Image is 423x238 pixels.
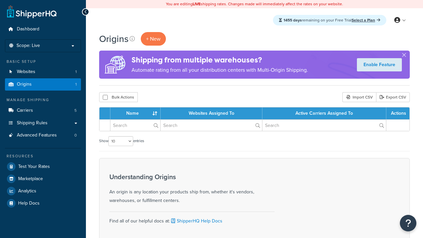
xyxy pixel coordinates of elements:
th: Name [110,107,161,119]
a: Origins 1 [5,78,81,91]
div: Find all of our helpful docs at: [109,212,275,225]
th: Actions [386,107,409,119]
div: Manage Shipping [5,97,81,103]
div: Import CSV [342,92,376,102]
input: Search [262,120,386,131]
li: Origins [5,78,81,91]
a: Marketplace [5,173,81,185]
p: Automate rating from all your distribution centers with Multi-Origin Shipping. [132,65,308,75]
a: ShipperHQ Home [7,5,57,18]
span: Marketplace [18,176,43,182]
span: Test Your Rates [18,164,50,170]
div: Resources [5,153,81,159]
button: Bulk Actions [99,92,138,102]
a: Analytics [5,185,81,197]
h3: Understanding Origins [109,173,275,180]
input: Search [161,120,262,131]
li: Websites [5,66,81,78]
h4: Shipping from multiple warehouses? [132,55,308,65]
a: + New [141,32,166,46]
a: Shipping Rules [5,117,81,129]
span: Carriers [17,108,33,113]
th: Active Carriers Assigned To [262,107,386,119]
a: Websites 1 [5,66,81,78]
a: Carriers 5 [5,104,81,117]
div: Basic Setup [5,59,81,64]
span: Websites [17,69,35,75]
a: Dashboard [5,23,81,35]
span: Shipping Rules [17,120,48,126]
li: Advanced Features [5,129,81,141]
span: Help Docs [18,201,40,206]
select: Showentries [108,136,133,146]
a: ShipperHQ Help Docs [170,218,222,224]
div: An origin is any location your products ship from, whether it's vendors, warehouses, or fulfillme... [109,173,275,205]
th: Websites Assigned To [161,107,262,119]
span: 1 [75,82,77,87]
a: Help Docs [5,197,81,209]
a: Select a Plan [352,17,380,23]
a: Test Your Rates [5,161,81,173]
span: 0 [74,133,77,138]
div: remaining on your Free Trial [273,15,386,25]
a: Export CSV [376,92,410,102]
span: Analytics [18,188,36,194]
span: 5 [74,108,77,113]
span: + New [146,35,161,43]
span: Scope: Live [17,43,40,49]
h1: Origins [99,32,129,45]
span: Dashboard [17,26,39,32]
b: LIVE [193,1,201,7]
img: ad-origins-multi-dfa493678c5a35abed25fd24b4b8a3fa3505936ce257c16c00bdefe2f3200be3.png [99,51,132,79]
span: Origins [17,82,32,87]
span: Advanced Features [17,133,57,138]
a: Enable Feature [357,58,402,71]
strong: 1455 days [284,17,302,23]
a: Advanced Features 0 [5,129,81,141]
li: Carriers [5,104,81,117]
input: Search [110,120,160,131]
span: 1 [75,69,77,75]
button: Open Resource Center [400,215,416,231]
label: Show entries [99,136,144,146]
